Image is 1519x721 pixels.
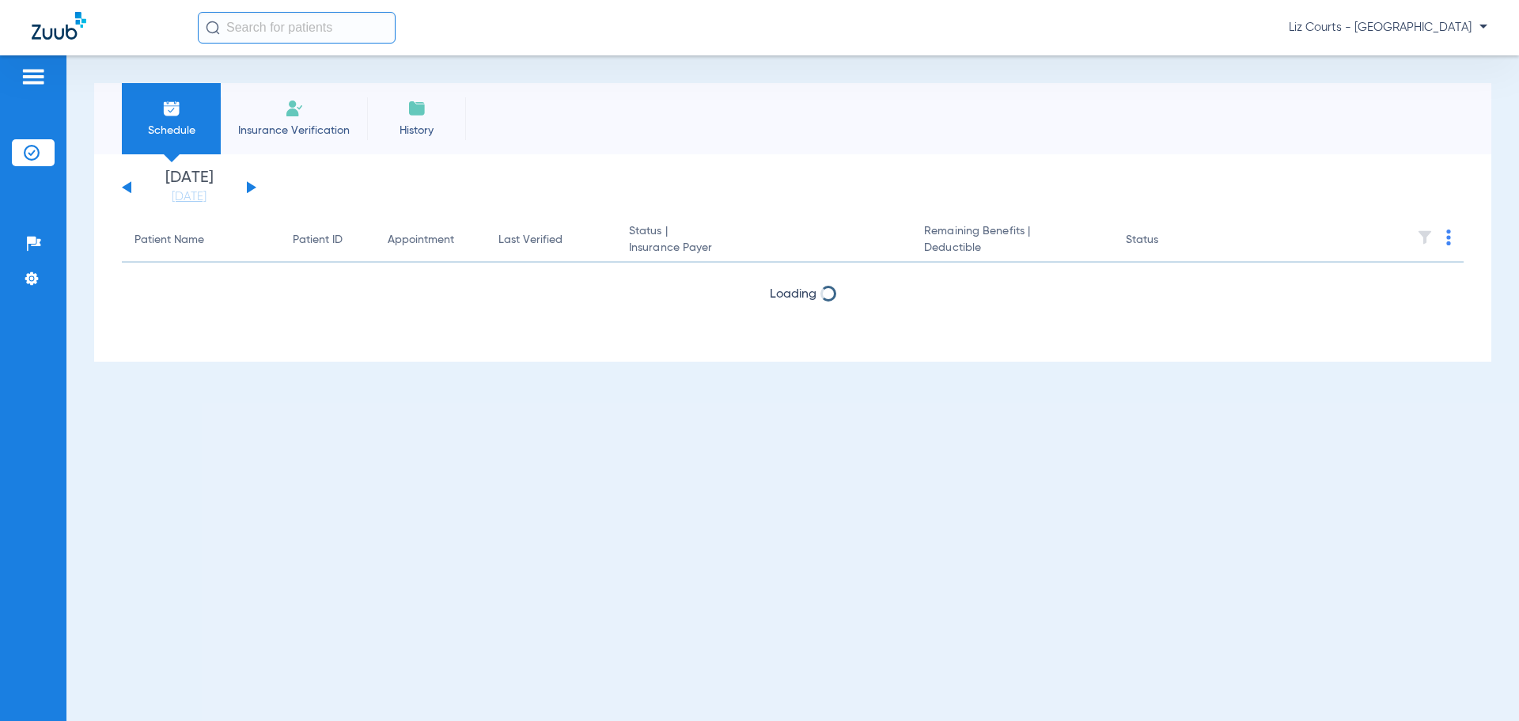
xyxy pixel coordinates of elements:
[1113,218,1220,263] th: Status
[233,123,355,139] span: Insurance Verification
[1289,20,1487,36] span: Liz Courts - [GEOGRAPHIC_DATA]
[498,232,563,249] div: Last Verified
[911,218,1112,263] th: Remaining Benefits |
[134,232,267,249] div: Patient Name
[616,218,911,263] th: Status |
[198,12,396,44] input: Search for patients
[388,232,454,249] div: Appointment
[293,232,362,249] div: Patient ID
[388,232,473,249] div: Appointment
[285,99,304,118] img: Manual Insurance Verification
[629,240,899,256] span: Insurance Payer
[206,21,220,35] img: Search Icon
[142,170,237,205] li: [DATE]
[134,232,204,249] div: Patient Name
[770,288,816,301] span: Loading
[1417,230,1433,245] img: filter.svg
[1446,230,1451,245] img: group-dot-blue.svg
[134,123,209,139] span: Schedule
[32,12,86,40] img: Zuub Logo
[407,99,426,118] img: History
[293,232,343,249] div: Patient ID
[498,232,604,249] div: Last Verified
[162,99,181,118] img: Schedule
[142,189,237,205] a: [DATE]
[379,123,454,139] span: History
[924,240,1100,256] span: Deductible
[21,67,46,86] img: hamburger-icon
